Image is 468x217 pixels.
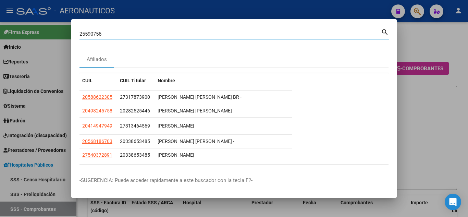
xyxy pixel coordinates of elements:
div: [PERSON_NAME] [PERSON_NAME] - [158,107,289,115]
span: 20498245758 [82,108,112,113]
span: 20282525446 [120,108,150,113]
span: CUIL [82,78,93,83]
div: 14.495 total [79,165,140,182]
span: 27317873900 [120,94,150,100]
span: 27313464569 [120,123,150,129]
span: Nombre [158,78,175,83]
div: [PERSON_NAME] [PERSON_NAME] BR - [158,93,289,101]
span: 20338653485 [120,152,150,158]
div: Open Intercom Messenger [445,194,461,210]
li: page 1 [304,167,314,179]
div: [PERSON_NAME] [PERSON_NAME] - [158,137,289,145]
mat-icon: search [381,27,389,36]
p: -SUGERENCIA: Puede acceder rapidamente a este buscador con la tecla F2- [79,177,389,184]
datatable-header-cell: CUIL Titular [117,73,155,88]
div: Afiliados [87,56,107,63]
span: 20588622305 [82,94,112,100]
div: [PERSON_NAME] - [158,151,289,159]
span: 27540372891 [82,152,112,158]
span: 20568186703 [82,138,112,144]
span: 20338653485 [120,138,150,144]
li: page 4 [334,167,345,179]
div: [PERSON_NAME] - [158,122,289,130]
li: page 2 [314,167,324,179]
datatable-header-cell: CUIL [79,73,117,88]
span: CUIL Titular [120,78,146,83]
span: 20414947949 [82,123,112,129]
datatable-header-cell: Nombre [155,73,292,88]
li: page 5 [345,167,355,179]
li: page 3 [324,167,334,179]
